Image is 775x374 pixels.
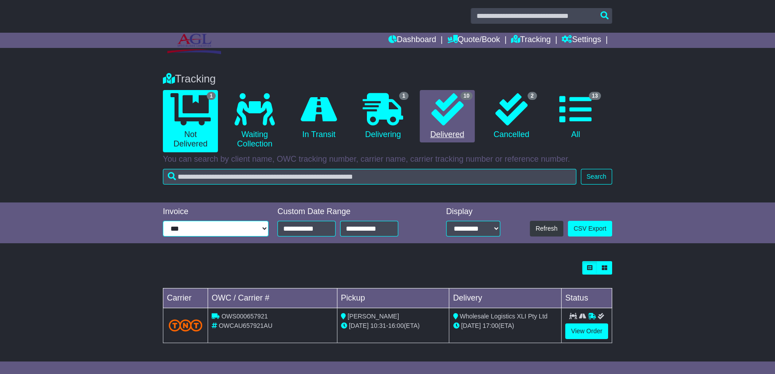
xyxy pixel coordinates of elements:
a: In Transit [291,90,346,143]
div: Custom Date Range [277,207,421,217]
a: Dashboard [388,33,436,48]
span: [DATE] [461,322,481,329]
a: 1 Delivering [355,90,410,143]
td: OWC / Carrier # [208,288,337,308]
div: (ETA) [453,321,558,331]
a: Waiting Collection [227,90,282,152]
button: Refresh [530,221,563,236]
div: Tracking [158,73,617,86]
span: [PERSON_NAME] [348,313,399,320]
td: Pickup [337,288,449,308]
td: Status [562,288,612,308]
a: Tracking [511,33,550,48]
a: View Order [565,323,608,339]
a: 1 Not Delivered [163,90,218,152]
span: Wholesale Logistics XLI Pty Ltd [460,313,547,320]
span: 17:00 [482,322,498,329]
a: Settings [562,33,601,48]
span: 16:00 [388,322,404,329]
div: Display [446,207,500,217]
img: TNT_Domestic.png [169,319,202,331]
div: - (ETA) [341,321,446,331]
span: 13 [589,92,601,100]
a: CSV Export [568,221,612,236]
a: 10 Delivered [420,90,475,143]
span: OWS000657921 [221,313,268,320]
button: Search [581,169,612,185]
span: 10 [460,92,473,100]
td: Carrier [163,288,208,308]
span: 1 [207,92,216,100]
span: OWCAU657921AU [219,322,273,329]
span: [DATE] [349,322,369,329]
span: 1 [399,92,409,100]
td: Delivery [449,288,562,308]
p: You can search by client name, OWC tracking number, carrier name, carrier tracking number or refe... [163,155,612,164]
a: Quote/Book [447,33,500,48]
a: 13 All [548,90,603,143]
a: 2 Cancelled [484,90,539,143]
div: Invoice [163,207,268,217]
span: 10:31 [370,322,386,329]
span: 2 [528,92,537,100]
